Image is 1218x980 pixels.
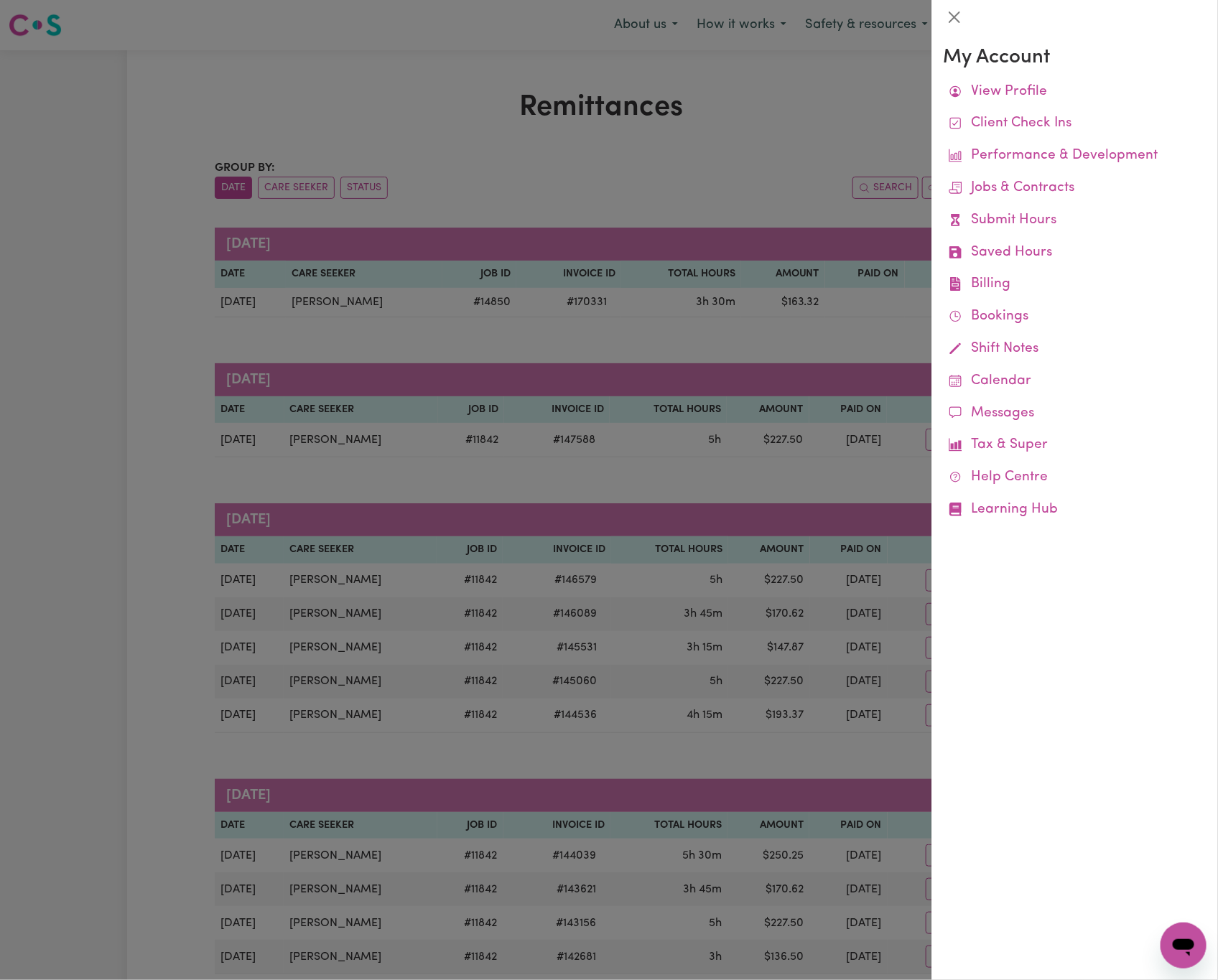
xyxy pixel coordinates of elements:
[943,172,1207,205] a: Jobs & Contracts
[1161,923,1207,969] iframe: Button to launch messaging window
[943,429,1207,462] a: Tax & Super
[943,494,1207,526] a: Learning Hub
[943,76,1207,108] a: View Profile
[943,269,1207,301] a: Billing
[943,301,1207,333] a: Bookings
[943,205,1207,237] a: Submit Hours
[943,108,1207,140] a: Client Check Ins
[943,462,1207,494] a: Help Centre
[943,398,1207,430] a: Messages
[943,365,1207,398] a: Calendar
[943,333,1207,365] a: Shift Notes
[943,46,1207,70] h3: My Account
[943,140,1207,172] a: Performance & Development
[943,6,966,29] button: Close
[943,237,1207,269] a: Saved Hours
